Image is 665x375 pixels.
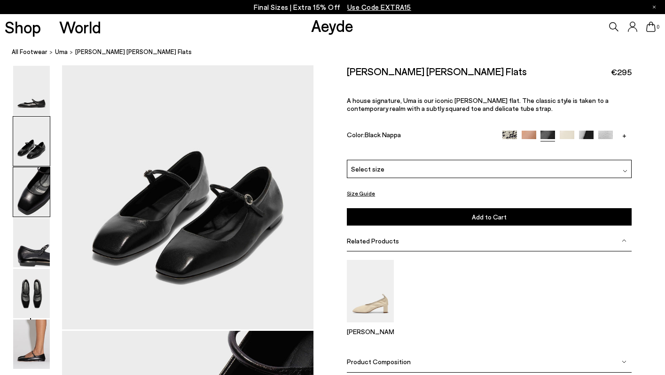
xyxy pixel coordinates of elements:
span: Related Products [347,236,399,244]
a: All Footwear [12,47,47,57]
img: Uma Mary-Jane Flats - Image 3 [13,167,50,217]
nav: breadcrumb [12,39,665,65]
img: svg%3E [622,238,626,243]
a: Shop [5,19,41,35]
img: Uma Mary-Jane Flats - Image 2 [13,117,50,166]
span: 0 [656,24,660,30]
button: Size Guide [347,187,375,199]
span: [PERSON_NAME] [PERSON_NAME] Flats [75,47,192,57]
span: Navigate to /collections/ss25-final-sizes [347,3,411,11]
p: [PERSON_NAME] [347,328,394,336]
h2: [PERSON_NAME] [PERSON_NAME] Flats [347,65,527,77]
img: Uma Mary-Jane Flats - Image 6 [13,320,50,369]
span: Product Composition [347,358,411,366]
img: Uma Mary-Jane Flats - Image 4 [13,218,50,267]
span: Select size [351,164,384,174]
img: Uma Mary-Jane Flats - Image 1 [13,66,50,115]
p: A house signature, Uma is our iconic [PERSON_NAME] flat. The classic style is taken to a contempo... [347,96,632,112]
span: €295 [611,66,632,78]
span: Add to Cart [472,213,507,221]
a: Aeyde [311,16,353,35]
img: svg%3E [622,359,626,364]
img: svg%3E [623,168,627,173]
a: World [59,19,101,35]
span: Uma [55,48,68,55]
a: + [617,131,632,139]
a: Narissa Ruched Pumps [PERSON_NAME] [347,316,394,336]
span: Black Nappa [365,131,401,139]
div: Color: [347,131,493,141]
a: Uma [55,47,68,57]
button: Add to Cart [347,208,632,226]
a: 0 [646,22,656,32]
img: Narissa Ruched Pumps [347,259,394,322]
p: Final Sizes | Extra 15% Off [254,1,411,13]
img: Uma Mary-Jane Flats - Image 5 [13,269,50,318]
